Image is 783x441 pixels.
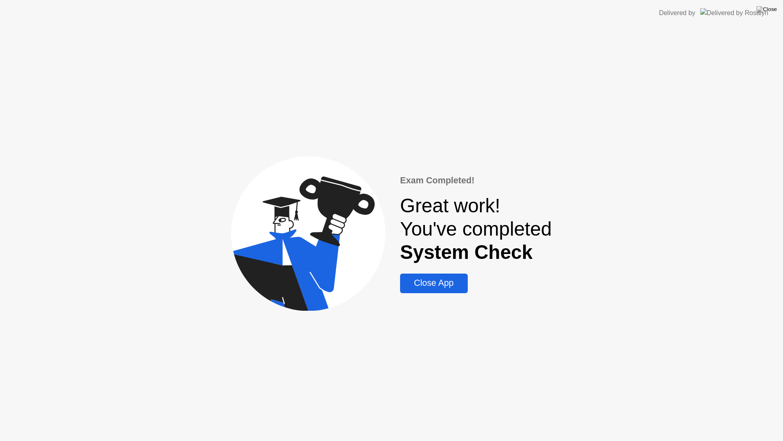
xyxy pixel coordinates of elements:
[400,274,467,293] button: Close App
[400,174,552,187] div: Exam Completed!
[400,194,552,264] div: Great work! You've completed
[659,8,695,18] div: Delivered by
[403,278,465,288] div: Close App
[756,6,777,13] img: Close
[700,8,768,18] img: Delivered by Rosalyn
[400,241,533,263] b: System Check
